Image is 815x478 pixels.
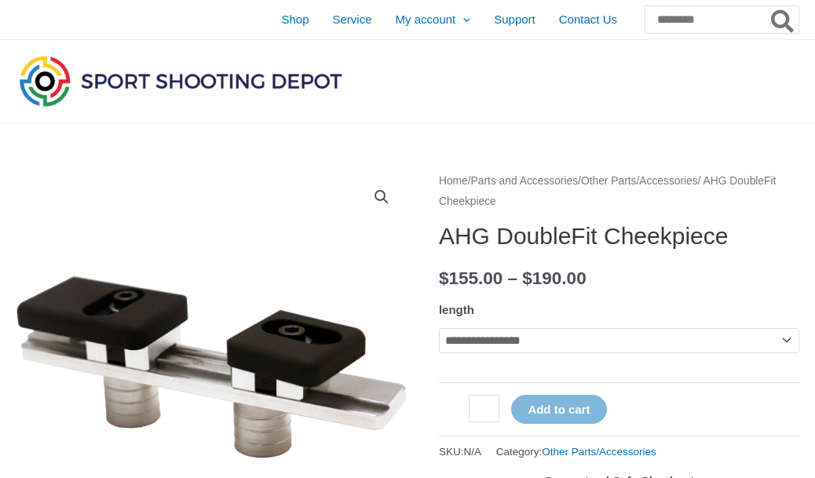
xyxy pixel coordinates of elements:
[511,395,606,424] button: Add to cart
[463,446,481,458] span: N/A
[496,442,656,462] span: Category:
[469,395,499,422] input: Product quantity
[439,222,799,250] h1: AHG DoubleFit Cheekpiece
[439,175,468,187] a: Home
[768,6,799,33] button: Search
[522,268,532,288] span: $
[522,268,586,288] bdi: 190.00
[439,442,481,462] span: SKU:
[439,303,474,316] label: length
[439,268,449,288] span: $
[508,268,518,288] span: –
[439,268,503,288] bdi: 155.00
[542,446,656,458] a: Other Parts/Accessories
[16,52,345,110] img: Sport Shooting Depot
[581,175,698,187] a: Other Parts/Accessories
[367,183,396,211] a: View full-screen image gallery
[471,175,579,187] a: Parts and Accessories
[439,171,799,211] nav: Breadcrumb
